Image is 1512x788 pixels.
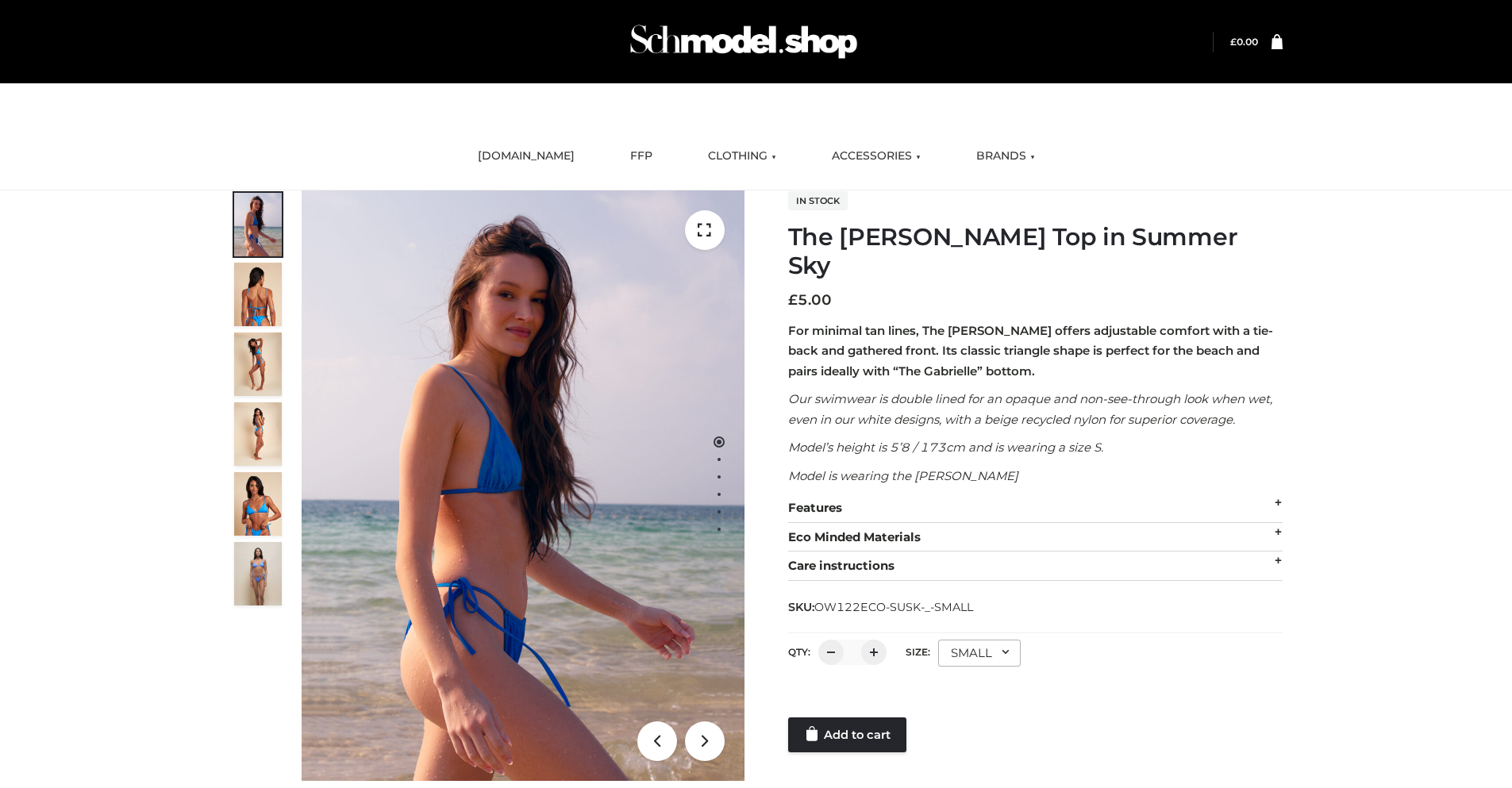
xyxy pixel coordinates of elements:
[788,291,798,309] span: £
[234,542,282,605] img: SSVC.jpg
[234,472,282,536] img: 2.Alex-top_CN-1-1-2.jpg
[1230,36,1237,48] span: £
[788,598,975,617] span: SKU:
[788,291,832,309] bdi: 5.00
[234,332,282,396] img: 4.Alex-top_CN-1-1-2.jpg
[788,494,1283,523] div: Features
[788,552,1283,581] div: Care instructions
[788,646,810,658] label: QTY:
[466,139,587,174] a: [DOMAIN_NAME]
[788,391,1272,427] em: Our swimwear is double lined for an opaque and non-see-through look when wet, even in our white d...
[234,263,282,326] img: 5.Alex-top_CN-1-1_1-1.jpg
[696,139,788,174] a: CLOTHING
[788,323,1273,379] strong: For minimal tan lines, The [PERSON_NAME] offers adjustable comfort with a tie-back and gathered f...
[788,191,848,210] span: In stock
[1230,36,1258,48] bdi: 0.00
[788,468,1018,483] em: Model is wearing the [PERSON_NAME]
[788,440,1103,455] em: Model’s height is 5’8 / 173cm and is wearing a size S.
[788,223,1283,280] h1: The [PERSON_NAME] Top in Summer Sky
[906,646,930,658] label: Size:
[788,523,1283,552] div: Eco Minded Materials
[820,139,933,174] a: ACCESSORIES
[302,190,744,781] img: 1.Alex-top_SS-1_4464b1e7-c2c9-4e4b-a62c-58381cd673c0 (1)
[234,402,282,466] img: 3.Alex-top_CN-1-1-2.jpg
[1230,36,1258,48] a: £0.00
[788,717,906,752] a: Add to cart
[625,10,863,73] img: Schmodel Admin 964
[938,640,1021,667] div: SMALL
[234,193,282,256] img: 1.Alex-top_SS-1_4464b1e7-c2c9-4e4b-a62c-58381cd673c0-1.jpg
[814,600,973,614] span: OW122ECO-SUSK-_-SMALL
[618,139,664,174] a: FFP
[964,139,1047,174] a: BRANDS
